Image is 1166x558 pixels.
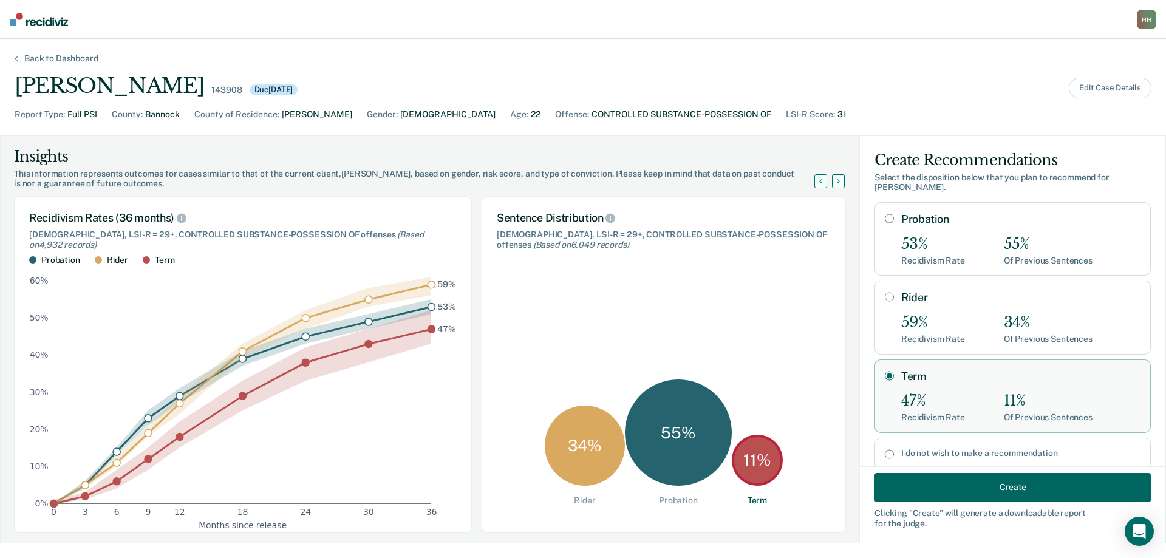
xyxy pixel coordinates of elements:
[211,85,242,95] div: 143908
[1125,517,1154,546] div: Open Intercom Messenger
[437,280,456,290] text: 59%
[1004,236,1093,253] div: 55%
[625,379,732,486] div: 55 %
[282,108,352,121] div: [PERSON_NAME]
[901,392,965,410] div: 47%
[41,255,80,265] div: Probation
[732,435,783,486] div: 11 %
[35,498,49,508] text: 0%
[14,169,829,189] div: This information represents outcomes for cases similar to that of the current client, [PERSON_NAM...
[1004,412,1093,423] div: Of Previous Sentences
[400,108,496,121] div: [DEMOGRAPHIC_DATA]
[1004,256,1093,266] div: Of Previous Sentences
[53,277,431,503] g: area
[901,236,965,253] div: 53%
[29,211,457,225] div: Recidivism Rates (36 months)
[545,406,625,486] div: 34 %
[30,387,49,397] text: 30%
[10,13,68,26] img: Recidiviz
[30,276,49,286] text: 60%
[901,291,1140,304] label: Rider
[786,108,835,121] div: LSI-R Score :
[30,424,49,434] text: 20%
[531,108,540,121] div: 22
[146,508,151,517] text: 9
[748,495,767,506] div: Term
[51,508,56,517] text: 0
[592,108,771,121] div: CONTROLLED SUBSTANCE-POSSESSION OF
[901,256,965,266] div: Recidivism Rate
[50,281,435,508] g: dot
[533,240,629,250] span: (Based on 6,049 records )
[1004,392,1093,410] div: 11%
[30,461,49,471] text: 10%
[250,84,298,95] div: Due [DATE]
[659,495,698,506] div: Probation
[901,314,965,332] div: 59%
[555,108,589,121] div: Offense :
[155,255,174,265] div: Term
[497,230,831,250] div: [DEMOGRAPHIC_DATA], LSI-R = 29+, CONTROLLED SUBSTANCE-POSSESSION OF offenses
[1137,10,1156,29] div: H H
[14,147,829,166] div: Insights
[426,508,437,517] text: 36
[15,108,65,121] div: Report Type :
[363,508,374,517] text: 30
[901,370,1140,383] label: Term
[901,334,965,344] div: Recidivism Rate
[83,508,88,517] text: 3
[437,302,456,311] text: 53%
[30,313,49,323] text: 50%
[901,213,1140,226] label: Probation
[112,108,143,121] div: County :
[174,508,185,517] text: 12
[107,255,128,265] div: Rider
[437,324,456,334] text: 47%
[30,276,49,509] g: y-axis tick label
[10,53,113,64] div: Back to Dashboard
[837,108,847,121] div: 31
[15,73,204,98] div: [PERSON_NAME]
[874,508,1151,528] div: Clicking " Create " will generate a downloadable report for the judge.
[497,211,831,225] div: Sentence Distribution
[300,508,311,517] text: 24
[874,151,1151,170] div: Create Recommendations
[194,108,279,121] div: County of Residence :
[574,495,595,506] div: Rider
[199,520,287,530] text: Months since release
[29,230,457,250] div: [DEMOGRAPHIC_DATA], LSI-R = 29+, CONTROLLED SUBSTANCE-POSSESSION OF offenses
[237,508,248,517] text: 18
[1069,78,1151,98] button: Edit Case Details
[51,508,437,517] g: x-axis tick label
[145,108,180,121] div: Bannock
[367,108,398,121] div: Gender :
[901,448,1140,458] label: I do not wish to make a recommendation
[1004,334,1093,344] div: Of Previous Sentences
[901,412,965,423] div: Recidivism Rate
[1004,314,1093,332] div: 34%
[510,108,528,121] div: Age :
[199,520,287,530] g: x-axis label
[114,508,120,517] text: 6
[30,350,49,360] text: 40%
[437,280,456,334] g: text
[1137,10,1156,29] button: HH
[874,472,1151,502] button: Create
[29,230,423,250] span: (Based on 4,932 records )
[874,172,1151,193] div: Select the disposition below that you plan to recommend for [PERSON_NAME] .
[67,108,97,121] div: Full PSI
